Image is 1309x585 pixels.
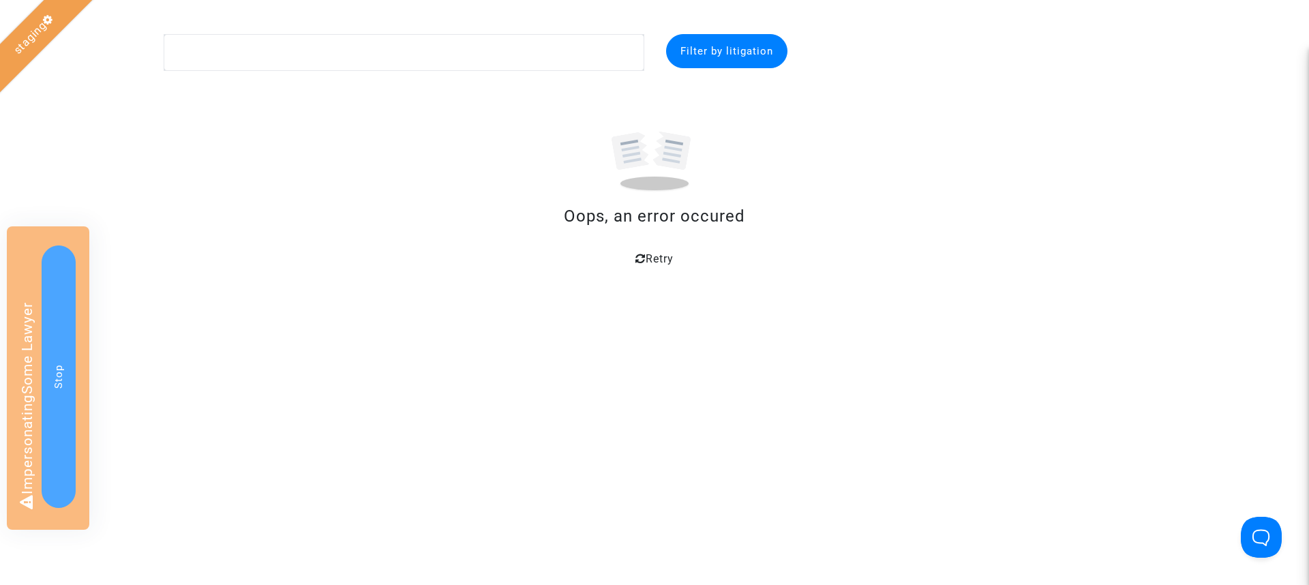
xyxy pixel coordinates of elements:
div: Oops, an error occured [164,204,1145,228]
span: Filter by litigation [680,45,773,57]
a: staging [11,18,49,57]
span: Retry [646,252,674,265]
div: Impersonating [7,226,89,530]
iframe: Help Scout Beacon - Open [1241,517,1282,558]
